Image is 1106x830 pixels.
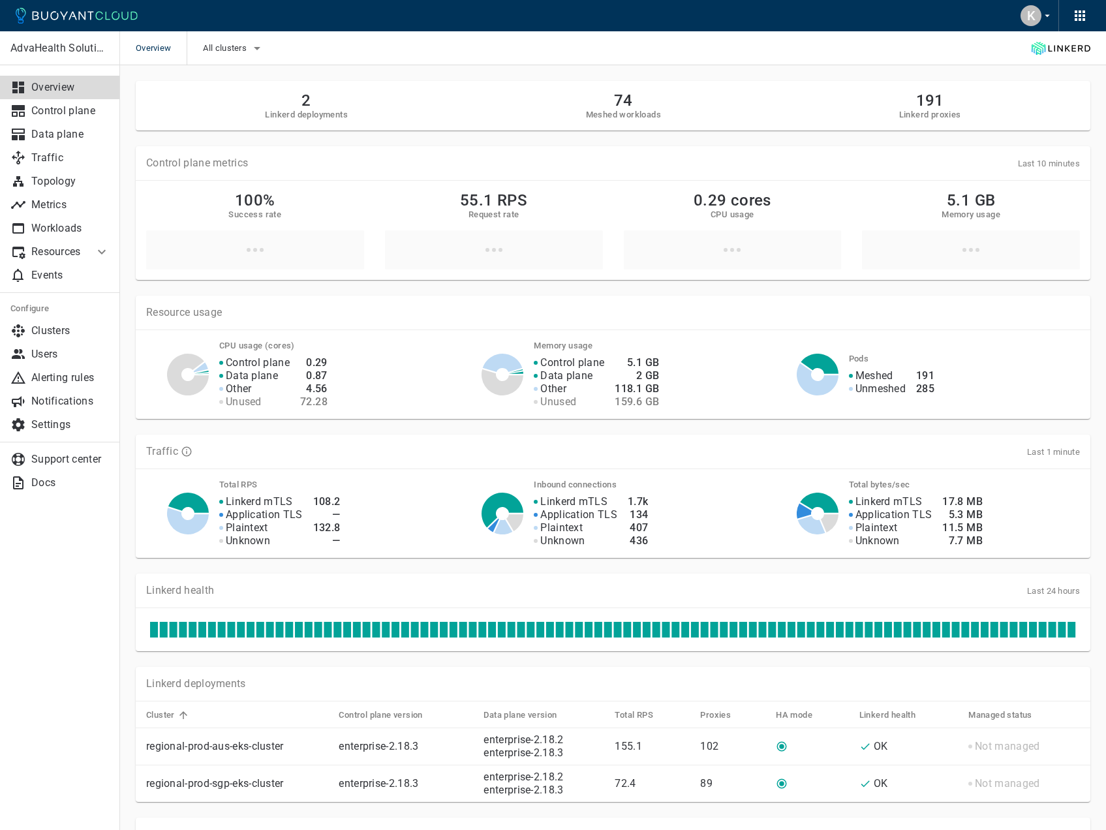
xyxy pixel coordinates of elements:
[615,777,690,790] p: 72.4
[540,382,566,395] p: Other
[226,356,290,369] p: Control plane
[31,476,110,489] p: Docs
[862,191,1080,269] a: 5.1 GBMemory usage
[226,521,268,534] p: Plaintext
[146,740,328,753] p: regional-prod-aus-eks-cluster
[874,777,888,790] p: OK
[484,710,557,720] h5: Data plane version
[265,91,348,110] h2: 2
[146,710,175,720] h5: Cluster
[899,110,961,120] h5: Linkerd proxies
[540,521,583,534] p: Plaintext
[313,521,341,534] h4: 132.8
[700,710,731,720] h5: Proxies
[484,709,574,721] span: Data plane version
[975,777,1039,790] p: Not managed
[228,209,281,220] h5: Success rate
[31,453,110,466] p: Support center
[265,110,348,120] h5: Linkerd deployments
[540,495,607,508] p: Linkerd mTLS
[540,369,592,382] p: Data plane
[942,495,983,508] h4: 17.8 MB
[203,38,265,58] button: All clusters
[968,710,1032,720] h5: Managed status
[615,382,659,395] h4: 118.1 GB
[855,521,898,534] p: Plaintext
[615,709,670,721] span: Total RPS
[313,495,341,508] h4: 108.2
[540,534,585,547] p: Unknown
[776,709,829,721] span: HA mode
[694,191,771,209] h2: 0.29 cores
[146,677,246,690] p: Linkerd deployments
[975,740,1039,753] p: Not managed
[313,534,341,547] h4: —
[700,777,765,790] p: 89
[916,369,934,382] h4: 191
[226,369,278,382] p: Data plane
[146,584,214,597] p: Linkerd health
[300,382,328,395] h4: 4.56
[615,369,659,382] h4: 2 GB
[226,495,293,508] p: Linkerd mTLS
[855,382,906,395] p: Unmeshed
[10,42,109,55] p: AdvaHealth Solutions
[628,534,649,547] h4: 436
[300,369,328,382] h4: 0.87
[31,151,110,164] p: Traffic
[484,771,563,783] a: enterprise-2.18.2
[235,191,275,209] h2: 100%
[31,348,110,361] p: Users
[339,740,418,752] a: enterprise-2.18.3
[146,306,1080,319] p: Resource usage
[31,198,110,211] p: Metrics
[855,534,900,547] p: Unknown
[586,110,661,120] h5: Meshed workloads
[10,303,110,314] h5: Configure
[700,709,748,721] span: Proxies
[460,191,527,209] h2: 55.1 RPS
[469,209,519,220] h5: Request rate
[1027,447,1080,457] span: Last 1 minute
[226,395,262,408] p: Unused
[624,191,842,269] a: 0.29 coresCPU usage
[855,495,923,508] p: Linkerd mTLS
[942,521,983,534] h4: 11.5 MB
[226,382,252,395] p: Other
[484,746,563,759] a: enterprise-2.18.3
[540,508,617,521] p: Application TLS
[146,777,328,790] p: regional-prod-sgp-eks-cluster
[484,733,563,746] a: enterprise-2.18.2
[300,395,328,408] h4: 72.28
[31,371,110,384] p: Alerting rules
[586,91,661,110] h2: 74
[146,709,192,721] span: Cluster
[203,43,249,54] span: All clusters
[339,777,418,790] a: enterprise-2.18.3
[776,710,812,720] h5: HA mode
[1018,159,1081,168] span: Last 10 minutes
[859,709,933,721] span: Linkerd health
[899,91,961,110] h2: 191
[615,710,653,720] h5: Total RPS
[942,508,983,521] h4: 5.3 MB
[31,222,110,235] p: Workloads
[31,324,110,337] p: Clusters
[31,128,110,141] p: Data plane
[615,395,659,408] h4: 159.6 GB
[615,740,690,753] p: 155.1
[31,418,110,431] p: Settings
[540,356,604,369] p: Control plane
[628,521,649,534] h4: 407
[385,191,603,269] a: 55.1 RPSRequest rate
[874,740,888,753] p: OK
[916,382,934,395] h4: 285
[484,784,563,796] a: enterprise-2.18.3
[700,740,765,753] p: 102
[146,191,364,269] a: 100%Success rate
[181,446,192,457] svg: TLS data is compiled from traffic seen by Linkerd proxies. RPS and TCP bytes reflect both inbound...
[628,508,649,521] h4: 134
[968,709,1049,721] span: Managed status
[942,209,1000,220] h5: Memory usage
[947,191,995,209] h2: 5.1 GB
